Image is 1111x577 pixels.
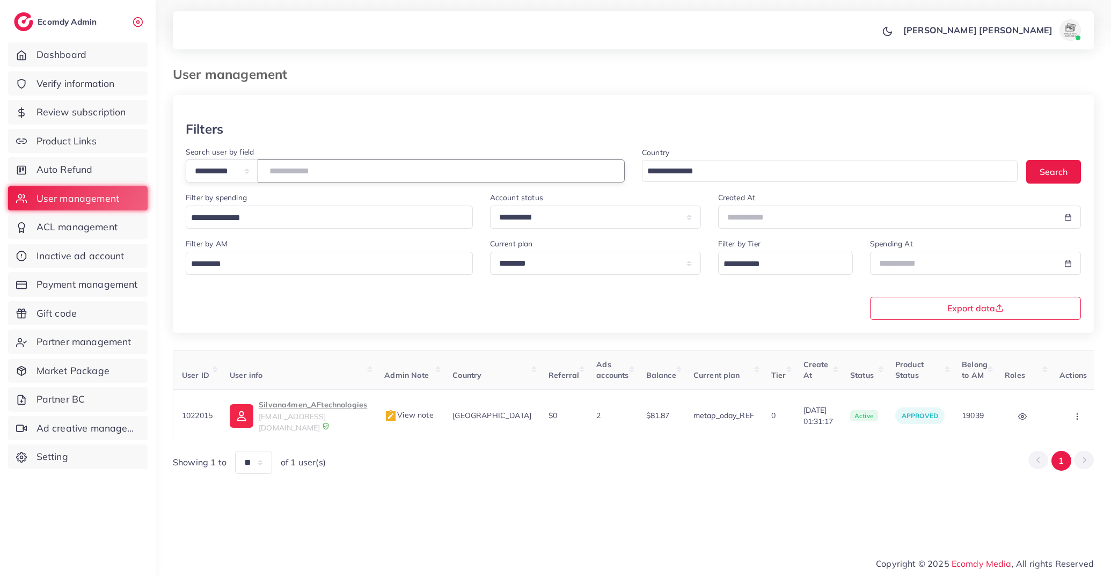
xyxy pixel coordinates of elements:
a: Review subscription [8,100,148,125]
button: Export data [870,297,1081,320]
input: Search for option [187,256,459,273]
a: Gift code [8,301,148,326]
span: 0 [771,411,776,420]
input: Search for option [720,256,839,273]
span: ACL management [36,220,118,234]
img: avatar [1059,19,1081,41]
span: Showing 1 to [173,456,226,469]
a: Silvana4men_AFtechnologies[EMAIL_ADDRESS][DOMAIN_NAME] [230,398,367,433]
span: Verify information [36,77,115,91]
input: Search for option [187,210,459,227]
span: approved [902,412,938,420]
span: metap_oday_REF [693,411,754,420]
span: Dashboard [36,48,86,62]
div: Search for option [186,252,473,275]
span: of 1 user(s) [281,456,326,469]
a: Partner BC [8,387,148,412]
label: Search user by field [186,147,254,157]
div: Search for option [186,206,473,229]
span: Referral [549,370,579,380]
span: Payment management [36,277,138,291]
span: Product Links [36,134,97,148]
a: Ecomdy Media [952,558,1012,569]
span: Roles [1005,370,1025,380]
a: Dashboard [8,42,148,67]
span: Belong to AM [962,360,988,380]
div: Search for option [642,160,1018,182]
span: [EMAIL_ADDRESS][DOMAIN_NAME] [259,412,326,432]
span: [GEOGRAPHIC_DATA] [452,411,531,420]
span: Export data [947,304,1004,312]
label: Spending At [870,238,913,249]
span: $81.87 [646,411,670,420]
span: Admin Note [384,370,429,380]
span: User management [36,192,119,206]
a: User management [8,186,148,211]
a: Setting [8,444,148,469]
a: Market Package [8,359,148,383]
label: Country [642,147,669,158]
button: Go to page 1 [1051,451,1071,471]
span: Market Package [36,364,109,378]
span: Gift code [36,306,77,320]
span: Tier [771,370,786,380]
span: Partner BC [36,392,85,406]
p: [PERSON_NAME] [PERSON_NAME] [903,24,1052,36]
span: Ad creative management [36,421,140,435]
span: , All rights Reserved [1012,557,1094,570]
span: View note [384,410,433,420]
span: Balance [646,370,676,380]
a: [PERSON_NAME] [PERSON_NAME]avatar [897,19,1085,41]
a: Verify information [8,71,148,96]
span: [DATE] 01:31:17 [803,405,833,427]
span: Current plan [693,370,740,380]
img: ic-user-info.36bf1079.svg [230,404,253,428]
a: Partner management [8,330,148,354]
h2: Ecomdy Admin [38,17,99,27]
a: Inactive ad account [8,244,148,268]
span: Create At [803,360,829,380]
h3: Filters [186,121,223,137]
span: User ID [182,370,209,380]
img: admin_note.cdd0b510.svg [384,410,397,422]
span: Status [850,370,874,380]
a: Ad creative management [8,416,148,441]
a: ACL management [8,215,148,239]
span: Setting [36,450,68,464]
span: $0 [549,411,557,420]
span: Partner management [36,335,131,349]
button: Search [1026,160,1081,183]
span: Country [452,370,481,380]
img: 9CAL8B2pu8EFxCJHYAAAAldEVYdGRhdGU6Y3JlYXRlADIwMjItMTItMDlUMDQ6NTg6MzkrMDA6MDBXSlgLAAAAJXRFWHRkYXR... [322,422,330,430]
h3: User management [173,67,296,82]
span: User info [230,370,262,380]
label: Created At [718,192,756,203]
span: 19039 [962,411,984,420]
a: Auto Refund [8,157,148,182]
span: Review subscription [36,105,126,119]
input: Search for option [644,163,1004,180]
a: Payment management [8,272,148,297]
span: 1022015 [182,411,213,420]
label: Filter by Tier [718,238,761,249]
span: Auto Refund [36,163,93,177]
span: Ads accounts [596,360,628,380]
label: Current plan [490,238,533,249]
span: Copyright © 2025 [876,557,1094,570]
ul: Pagination [1028,451,1094,471]
label: Account status [490,192,543,203]
div: Search for option [718,252,853,275]
img: logo [14,12,33,31]
span: 2 [596,411,601,420]
p: Silvana4men_AFtechnologies [259,398,367,411]
label: Filter by AM [186,238,228,249]
label: Filter by spending [186,192,247,203]
span: Product Status [895,360,924,380]
a: logoEcomdy Admin [14,12,99,31]
a: Product Links [8,129,148,154]
span: Actions [1059,370,1087,380]
span: Inactive ad account [36,249,125,263]
span: active [850,410,878,422]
